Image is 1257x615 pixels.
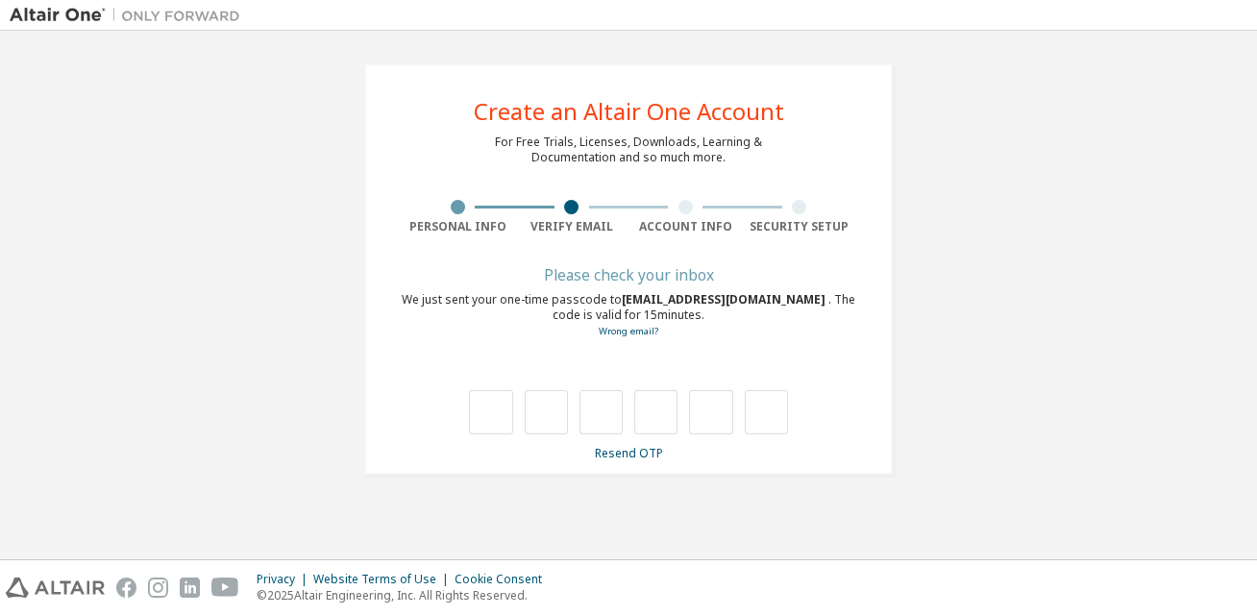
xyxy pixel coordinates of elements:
[180,578,200,598] img: linkedin.svg
[515,219,629,234] div: Verify Email
[257,572,313,587] div: Privacy
[211,578,239,598] img: youtube.svg
[401,219,515,234] div: Personal Info
[495,135,762,165] div: For Free Trials, Licenses, Downloads, Learning & Documentation and so much more.
[401,292,856,339] div: We just sent your one-time passcode to . The code is valid for 15 minutes.
[474,100,784,123] div: Create an Altair One Account
[455,572,554,587] div: Cookie Consent
[599,325,658,337] a: Go back to the registration form
[595,445,663,461] a: Resend OTP
[401,269,856,281] div: Please check your inbox
[628,219,743,234] div: Account Info
[10,6,250,25] img: Altair One
[257,587,554,603] p: © 2025 Altair Engineering, Inc. All Rights Reserved.
[6,578,105,598] img: altair_logo.svg
[313,572,455,587] div: Website Terms of Use
[116,578,136,598] img: facebook.svg
[148,578,168,598] img: instagram.svg
[622,291,828,307] span: [EMAIL_ADDRESS][DOMAIN_NAME]
[743,219,857,234] div: Security Setup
